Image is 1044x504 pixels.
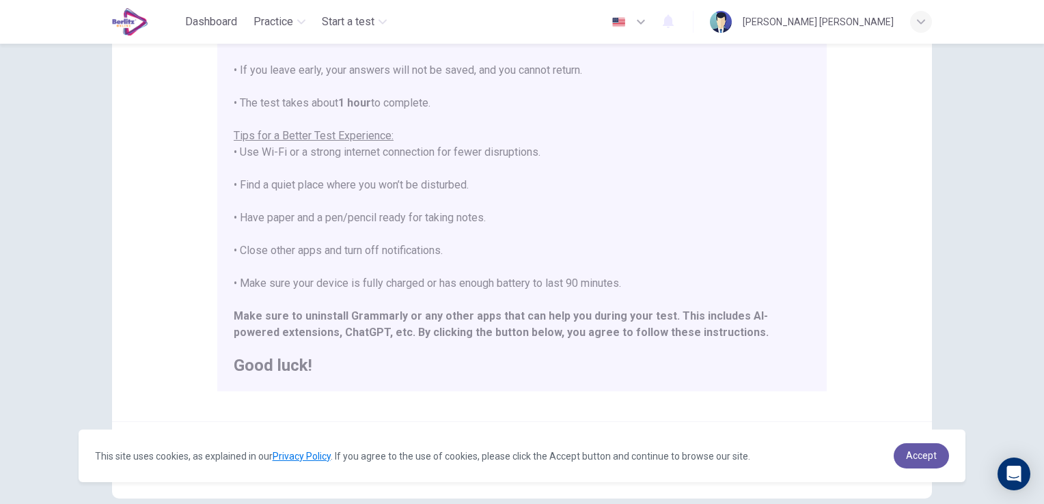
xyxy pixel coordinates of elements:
b: 1 hour [338,96,371,109]
span: Practice [253,14,293,30]
img: Profile picture [710,11,732,33]
span: This site uses cookies, as explained in our . If you agree to the use of cookies, please click th... [95,451,750,462]
a: dismiss cookie message [894,443,949,468]
img: EduSynch logo [112,8,148,36]
span: Start a test [322,14,374,30]
a: Privacy Policy [273,451,331,462]
img: en [610,17,627,27]
u: Tips for a Better Test Experience: [234,129,394,142]
button: Dashboard [180,10,243,34]
b: By clicking the button below, you agree to follow these instructions. [418,326,769,339]
a: EduSynch logo [112,8,180,36]
b: Make sure to uninstall Grammarly or any other apps that can help you during your test. This inclu... [234,309,768,339]
h2: Good luck! [234,357,810,374]
div: cookieconsent [79,430,966,482]
span: Accept [906,450,937,461]
button: Practice [248,10,311,34]
div: [PERSON_NAME] [PERSON_NAME] [743,14,894,30]
div: Open Intercom Messenger [998,458,1030,490]
button: Start a test [316,10,392,34]
span: Dashboard [185,14,237,30]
